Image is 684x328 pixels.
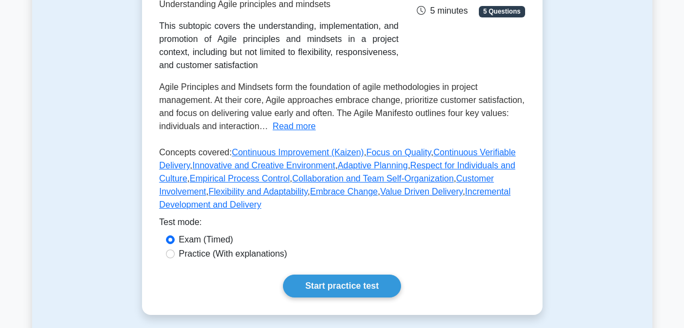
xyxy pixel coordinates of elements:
[273,120,316,133] button: Read more
[283,275,401,297] a: Start practice test
[232,148,364,157] a: Continuous Improvement (Kaizen)
[310,187,378,196] a: Embrace Change
[159,216,525,233] div: Test mode:
[479,6,525,17] span: 5 Questions
[380,187,463,196] a: Value Driven Delivery
[337,161,408,170] a: Adaptive Planning
[417,6,467,15] span: 5 minutes
[179,233,233,246] label: Exam (Timed)
[208,187,307,196] a: Flexibility and Adaptability
[366,148,431,157] a: Focus on Quality
[292,174,454,183] a: Collaboration and Team Self-Organization
[193,161,335,170] a: Innovative and Creative Environment
[159,146,525,216] p: Concepts covered: , , , , , , , , , , , ,
[159,20,399,72] div: This subtopic covers the understanding, implementation, and promotion of Agile principles and min...
[159,82,525,131] span: Agile Principles and Mindsets form the foundation of agile methodologies in project management. A...
[190,174,290,183] a: Empirical Process Control
[179,247,287,260] label: Practice (With explanations)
